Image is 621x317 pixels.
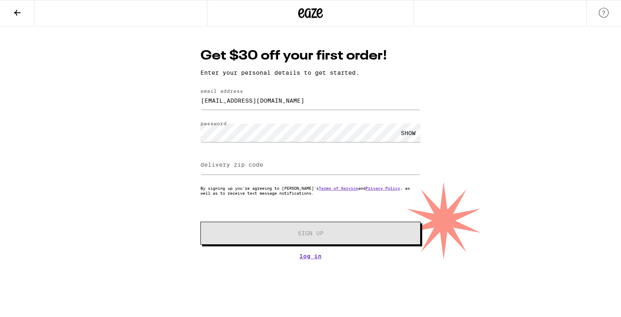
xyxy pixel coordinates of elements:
[200,253,421,260] a: Log In
[200,121,227,126] label: password
[200,88,243,94] label: email address
[396,124,421,142] div: SHOW
[298,230,324,236] span: Sign Up
[200,91,421,110] input: email address
[200,156,421,175] input: delivery zip code
[200,69,421,76] p: Enter your personal details to get started.
[319,186,358,191] a: Terms of Service
[200,186,421,195] p: By signing up you're agreeing to [PERSON_NAME]'s and , as well as to receive text message notific...
[200,222,421,245] button: Sign Up
[200,161,263,168] label: delivery zip code
[5,6,59,12] span: Hi. Need any help?
[200,47,421,65] h1: Get $30 off your first order!
[366,186,400,191] a: Privacy Policy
